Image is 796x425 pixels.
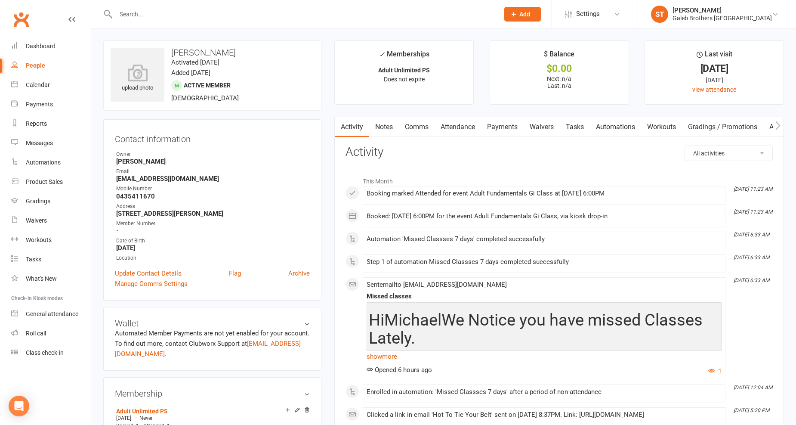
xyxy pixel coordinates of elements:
div: Class check-in [26,349,64,356]
div: Product Sales [26,178,63,185]
button: 1 [708,366,722,376]
div: Location [116,254,310,262]
div: Open Intercom Messenger [9,396,29,416]
a: Comms [399,117,435,137]
div: Email [116,168,310,176]
span: Add [519,11,530,18]
i: ✓ [379,50,385,59]
span: Never [139,415,153,421]
a: Messages [11,133,91,153]
div: Member Number [116,220,310,228]
a: Tasks [11,250,91,269]
a: Reports [11,114,91,133]
a: Product Sales [11,172,91,192]
div: [DATE] [653,75,776,85]
a: People [11,56,91,75]
a: show more [367,351,722,363]
div: Date of Birth [116,237,310,245]
a: Calendar [11,75,91,95]
div: $ Balance [544,49,574,64]
a: Class kiosk mode [11,343,91,363]
div: Step 1 of automation Missed Classses 7 days completed successfully [367,258,722,266]
div: People [26,62,45,69]
div: Gradings [26,198,50,205]
div: Messages [26,140,53,146]
div: Workouts [26,236,52,243]
strong: [DATE] [116,244,310,252]
strong: 0435411670 [116,192,310,200]
div: Booking marked Attended for event Adult Fundamentals Gi Class at [DATE] 6:00PM [367,190,722,197]
h3: Activity [346,146,773,159]
div: Last visit [697,49,732,64]
h3: Contact information [115,131,310,144]
a: What's New [11,269,91,289]
p: Next: n/a Last: n/a [498,75,621,89]
div: Automations [26,159,61,166]
i: [DATE] 12:04 AM [734,385,772,391]
a: Notes [369,117,399,137]
div: upload photo [111,64,164,93]
span: Opened 6 hours ago [367,366,432,374]
a: Workouts [11,230,91,250]
a: General attendance kiosk mode [11,304,91,324]
div: Owner [116,150,310,158]
a: Adult Unlimited PS [116,408,168,415]
a: Payments [481,117,524,137]
div: ST [651,6,668,23]
a: Update Contact Details [115,268,182,279]
div: Reports [26,120,47,127]
span: [DATE] [116,415,131,421]
div: [DATE] [653,64,776,73]
div: Waivers [26,217,47,224]
time: Added [DATE] [171,69,210,77]
div: Dashboard [26,43,56,50]
a: Manage Comms Settings [115,279,188,289]
h3: Wallet [115,319,310,328]
a: Waivers [11,211,91,230]
div: What's New [26,275,57,282]
a: Gradings / Promotions [682,117,763,137]
i: [DATE] 5:20 PM [734,407,769,413]
div: — [114,415,310,422]
a: Clubworx [10,9,32,30]
a: Activity [335,117,369,137]
div: $0.00 [498,64,621,73]
strong: [EMAIL_ADDRESS][DOMAIN_NAME] [116,175,310,183]
span: [DEMOGRAPHIC_DATA] [171,94,239,102]
div: Calendar [26,81,50,88]
time: Activated [DATE] [171,59,219,66]
div: Address [116,202,310,211]
div: General attendance [26,310,78,317]
strong: Adult Unlimited PS [378,67,430,74]
span: Active member [184,82,231,89]
div: Clicked a link in email 'Hot To Tie Your Belt' sent on [DATE] 8:37PM. Link: [URL][DOMAIN_NAME] [367,411,722,419]
div: Payments [26,101,53,108]
a: Payments [11,95,91,114]
a: Flag [229,268,241,279]
i: [DATE] 6:33 AM [734,254,769,261]
div: [PERSON_NAME] [673,6,772,14]
div: Enrolled in automation: 'Missed Classses 7 days' after a period of non-attendance [367,388,722,396]
span: Does not expire [384,76,425,83]
strong: [PERSON_NAME] [116,158,310,165]
div: Mobile Number [116,185,310,193]
i: [DATE] 6:33 AM [734,232,769,238]
div: Memberships [379,49,429,65]
a: Dashboard [11,37,91,56]
div: Tasks [26,256,41,263]
button: Add [504,7,541,22]
i: [DATE] 11:23 AM [734,209,772,215]
li: This Month [346,172,773,186]
h2: HiMichaelWe Notice you have missed Classes Lately. Hope all is well. [369,311,719,383]
i: [DATE] 6:33 AM [734,277,769,283]
a: Tasks [560,117,590,137]
a: Workouts [641,117,682,137]
input: Search... [113,8,493,20]
i: [DATE] 11:23 AM [734,186,772,192]
h3: [PERSON_NAME] [111,48,314,57]
a: Archive [288,268,310,279]
strong: [STREET_ADDRESS][PERSON_NAME] [116,210,310,217]
a: Waivers [524,117,560,137]
h3: Membership [115,389,310,398]
span: Sent email to [EMAIL_ADDRESS][DOMAIN_NAME] [367,281,507,289]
